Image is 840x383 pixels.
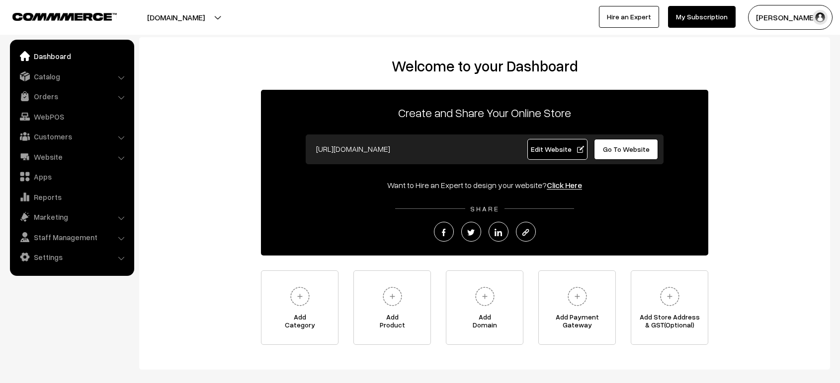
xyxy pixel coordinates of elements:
[465,204,504,213] span: SHARE
[12,108,131,126] a: WebPOS
[12,10,99,22] a: COMMMERCE
[12,128,131,145] a: Customers
[12,87,131,105] a: Orders
[12,47,131,65] a: Dashboard
[149,57,820,75] h2: Welcome to your Dashboard
[748,5,833,30] button: [PERSON_NAME]
[668,6,736,28] a: My Subscription
[379,283,406,310] img: plus.svg
[594,139,658,160] a: Go To Website
[446,270,523,345] a: AddDomain
[603,145,650,153] span: Go To Website
[12,248,131,266] a: Settings
[12,208,131,226] a: Marketing
[12,168,131,186] a: Apps
[527,139,588,160] a: Edit Website
[261,104,708,122] p: Create and Share Your Online Store
[531,145,584,153] span: Edit Website
[12,148,131,166] a: Website
[353,270,431,345] a: AddProduct
[12,13,117,20] img: COMMMERCE
[12,188,131,206] a: Reports
[539,313,615,333] span: Add Payment Gateway
[656,283,683,310] img: plus.svg
[538,270,616,345] a: Add PaymentGateway
[599,6,659,28] a: Hire an Expert
[286,283,314,310] img: plus.svg
[261,179,708,191] div: Want to Hire an Expert to design your website?
[564,283,591,310] img: plus.svg
[631,313,708,333] span: Add Store Address & GST(Optional)
[354,313,430,333] span: Add Product
[261,270,338,345] a: AddCategory
[631,270,708,345] a: Add Store Address& GST(Optional)
[12,228,131,246] a: Staff Management
[446,313,523,333] span: Add Domain
[112,5,240,30] button: [DOMAIN_NAME]
[547,180,582,190] a: Click Here
[12,67,131,85] a: Catalog
[813,10,828,25] img: user
[261,313,338,333] span: Add Category
[471,283,499,310] img: plus.svg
